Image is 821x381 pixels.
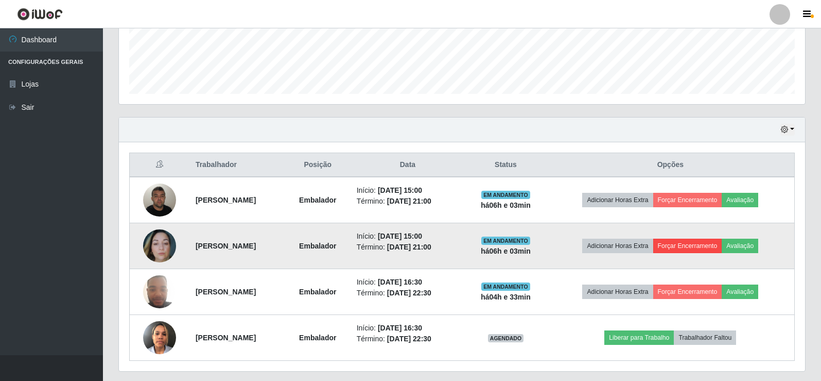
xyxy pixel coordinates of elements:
time: [DATE] 15:00 [378,232,422,240]
strong: há 04 h e 33 min [481,293,531,301]
th: Trabalhador [189,153,285,177]
th: Status [465,153,546,177]
span: AGENDADO [488,334,524,342]
button: Trabalhador Faltou [674,330,736,345]
li: Término: [357,334,459,344]
strong: Embalador [299,242,336,250]
th: Opções [547,153,795,177]
button: Adicionar Horas Extra [582,285,653,299]
strong: [PERSON_NAME] [196,334,256,342]
button: Avaliação [722,239,758,253]
time: [DATE] 16:30 [378,324,422,332]
button: Forçar Encerramento [653,239,722,253]
button: Liberar para Trabalho [604,330,674,345]
strong: há 06 h e 03 min [481,201,531,209]
strong: [PERSON_NAME] [196,196,256,204]
span: EM ANDAMENTO [481,237,530,245]
time: [DATE] 22:30 [387,335,431,343]
th: Posição [285,153,351,177]
strong: Embalador [299,334,336,342]
button: Adicionar Horas Extra [582,193,653,207]
strong: há 06 h e 03 min [481,247,531,255]
img: 1694719722854.jpeg [143,270,176,313]
time: [DATE] 16:30 [378,278,422,286]
strong: Embalador [299,196,336,204]
img: 1755986428634.jpeg [143,229,176,262]
img: 1740591368230.jpeg [143,316,176,359]
li: Início: [357,323,459,334]
li: Início: [357,231,459,242]
span: EM ANDAMENTO [481,191,530,199]
li: Término: [357,196,459,207]
th: Data [351,153,465,177]
li: Início: [357,277,459,288]
button: Adicionar Horas Extra [582,239,653,253]
time: [DATE] 21:00 [387,197,431,205]
button: Avaliação [722,285,758,299]
li: Término: [357,242,459,253]
button: Avaliação [722,193,758,207]
img: 1714957062897.jpeg [143,178,176,222]
time: [DATE] 22:30 [387,289,431,297]
li: Término: [357,288,459,299]
time: [DATE] 15:00 [378,186,422,194]
img: CoreUI Logo [17,8,63,21]
span: EM ANDAMENTO [481,283,530,291]
button: Forçar Encerramento [653,285,722,299]
li: Início: [357,185,459,196]
button: Forçar Encerramento [653,193,722,207]
strong: [PERSON_NAME] [196,288,256,296]
strong: [PERSON_NAME] [196,242,256,250]
strong: Embalador [299,288,336,296]
time: [DATE] 21:00 [387,243,431,251]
